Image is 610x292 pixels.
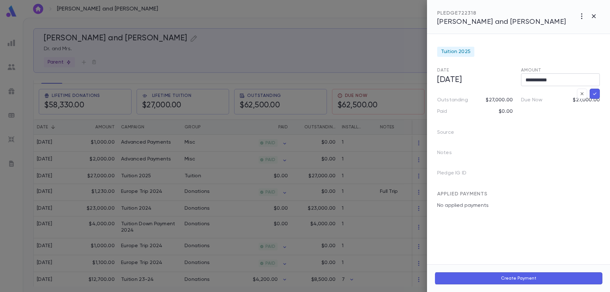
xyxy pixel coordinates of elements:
[437,168,477,181] p: Pledge IG ID
[437,97,468,103] p: Outstanding
[437,10,566,17] div: PLEDGE 722318
[441,49,471,55] span: Tuition 2025
[437,192,487,197] span: APPLIED PAYMENTS
[486,97,513,103] p: $27,000.00
[437,18,566,25] span: [PERSON_NAME] and [PERSON_NAME]
[437,127,464,140] p: Source
[521,97,542,103] p: Due Now
[433,73,516,87] h5: [DATE]
[573,97,600,103] p: $27,000.00
[437,148,462,160] p: Notes
[435,272,602,284] button: Create Payment
[437,108,447,115] p: Paid
[437,68,449,72] span: Date
[437,47,474,57] div: Tuition 2025
[437,202,600,209] p: No applied payments
[521,68,541,72] span: Amount
[499,108,513,115] p: $0.00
